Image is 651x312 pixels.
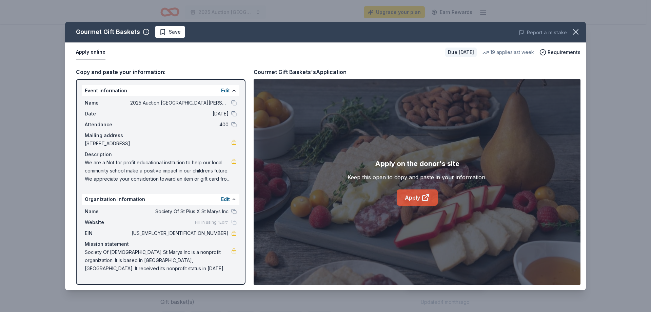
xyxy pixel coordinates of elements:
span: Website [85,218,130,226]
div: Copy and paste your information: [76,68,245,76]
div: Event information [82,85,239,96]
div: Due [DATE] [445,48,477,57]
div: Description [85,150,237,159]
span: [STREET_ADDRESS] [85,140,231,148]
span: 400 [130,121,229,129]
button: Edit [221,87,230,95]
span: Date [85,110,130,118]
button: Apply online [76,45,105,59]
button: Save [155,26,185,38]
span: Society Of St Pius X St Marys Inc [130,207,229,216]
div: Organization information [82,194,239,205]
div: Apply on the donor's site [375,158,459,169]
button: Report a mistake [519,29,567,37]
span: Name [85,99,130,107]
span: 2025 Auction [GEOGRAPHIC_DATA][PERSON_NAME] [130,99,229,107]
div: Mission statement [85,240,237,248]
div: Gourmet Gift Baskets's Application [254,68,347,76]
div: Keep this open to copy and paste in your information. [348,173,487,181]
div: 19 applies last week [482,48,534,56]
span: Name [85,207,130,216]
span: EIN [85,229,130,237]
button: Requirements [539,48,580,56]
button: Edit [221,195,230,203]
div: Gourmet Gift Baskets [76,26,140,37]
span: Save [169,28,181,36]
span: [DATE] [130,110,229,118]
span: Requirements [548,48,580,56]
span: Society Of [DEMOGRAPHIC_DATA] St Marys Inc is a nonprofit organization. It is based in [GEOGRAPHI... [85,248,231,273]
span: [US_EMPLOYER_IDENTIFICATION_NUMBER] [130,229,229,237]
span: We are a Not for profit educational institution to help our local community school make a positiv... [85,159,231,183]
span: Fill in using "Edit" [195,220,229,225]
div: Mailing address [85,131,237,140]
a: Apply [397,189,438,206]
span: Attendance [85,121,130,129]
